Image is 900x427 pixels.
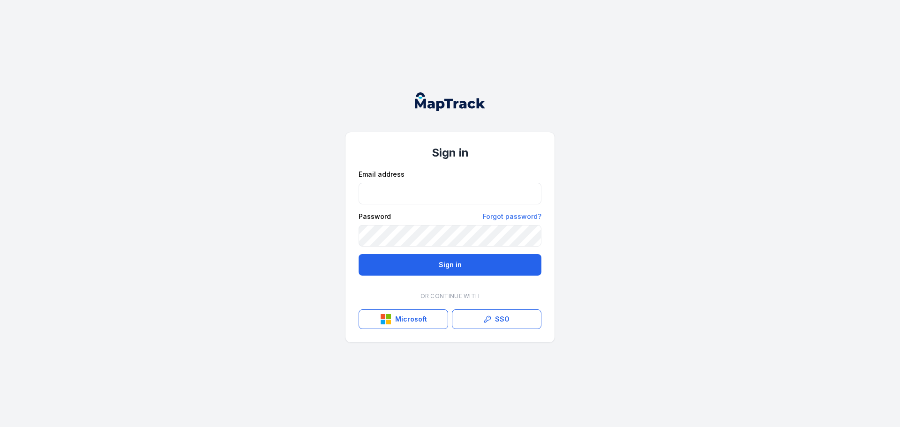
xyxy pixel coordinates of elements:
a: Forgot password? [483,212,541,221]
button: Microsoft [359,309,448,329]
h1: Sign in [359,145,541,160]
div: Or continue with [359,287,541,306]
button: Sign in [359,254,541,276]
label: Email address [359,170,405,179]
nav: Global [400,92,500,111]
label: Password [359,212,391,221]
a: SSO [452,309,541,329]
